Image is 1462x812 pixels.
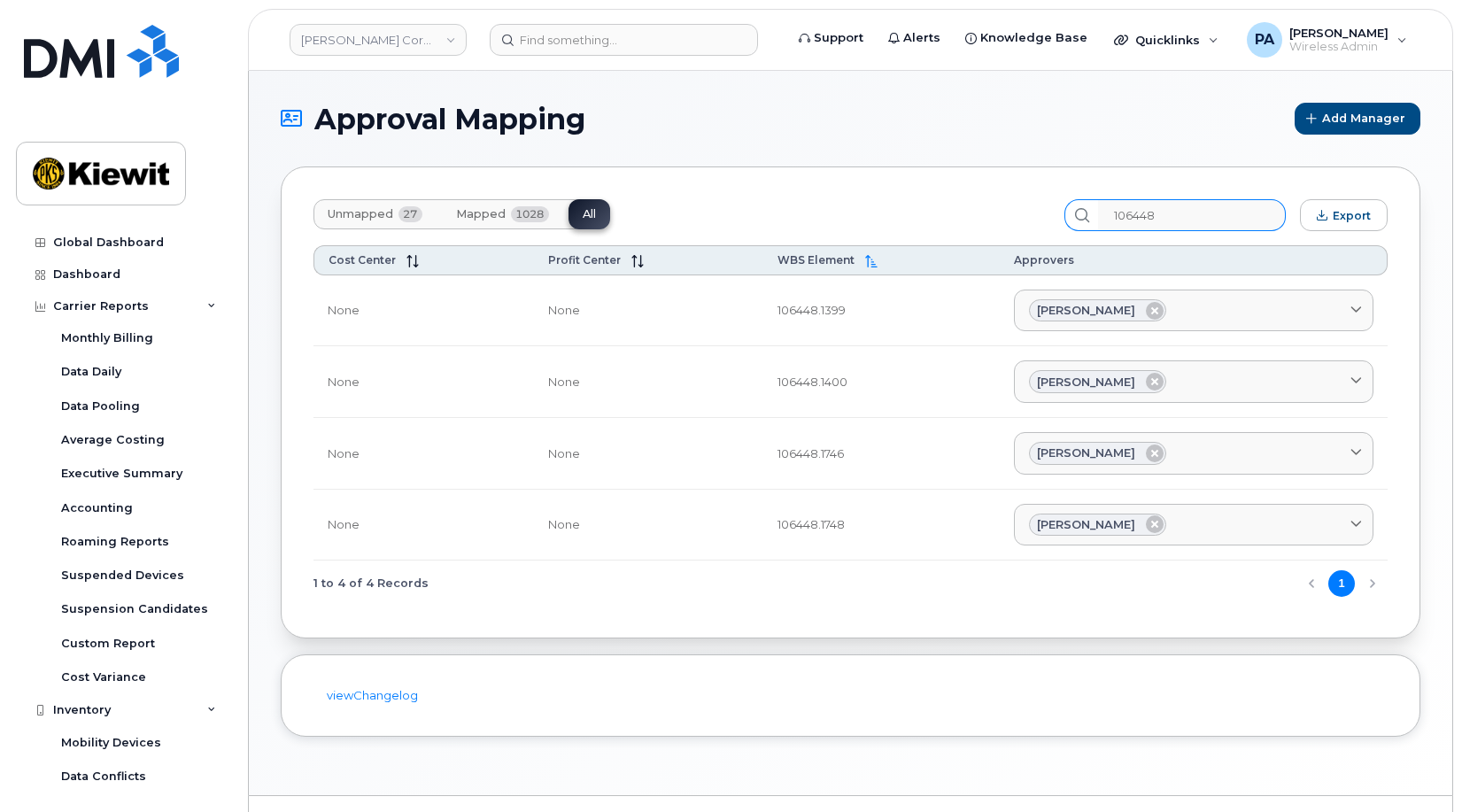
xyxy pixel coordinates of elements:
[1385,735,1449,799] iframe: Messenger Launcher
[1322,110,1405,127] span: Add Manager
[534,490,762,561] td: None
[313,490,534,561] td: None
[1037,302,1135,319] span: [PERSON_NAME]
[777,253,855,267] span: WBS Element
[456,207,506,221] span: Mapped
[763,418,1001,490] td: 106448.1746
[1037,516,1135,533] span: [PERSON_NAME]
[1014,253,1074,267] span: Approvers
[1037,374,1135,391] span: [PERSON_NAME]
[763,490,1001,561] td: 106448.1748
[1014,290,1373,332] a: [PERSON_NAME]
[511,206,549,222] span: 1028
[328,207,393,221] span: Unmapped
[313,346,534,418] td: None
[1295,103,1420,135] button: Add Manager
[534,418,762,490] td: None
[534,275,762,347] td: None
[763,346,1001,418] td: 106448.1400
[763,275,1001,347] td: 106448.1399
[1014,504,1373,546] a: [PERSON_NAME]
[1014,432,1373,475] a: [PERSON_NAME]
[1328,570,1355,597] button: Page 1
[327,688,418,702] a: viewChangelog
[314,104,585,135] span: Approval Mapping
[1014,360,1373,403] a: [PERSON_NAME]
[329,253,396,267] span: Cost Center
[313,570,429,597] span: 1 to 4 of 4 Records
[1037,445,1135,461] span: [PERSON_NAME]
[313,418,534,490] td: None
[398,206,422,222] span: 27
[1098,199,1286,231] input: Search...
[1300,199,1388,231] button: Export
[1333,209,1371,222] span: Export
[534,346,762,418] td: None
[313,275,534,347] td: None
[548,253,621,267] span: Profit Center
